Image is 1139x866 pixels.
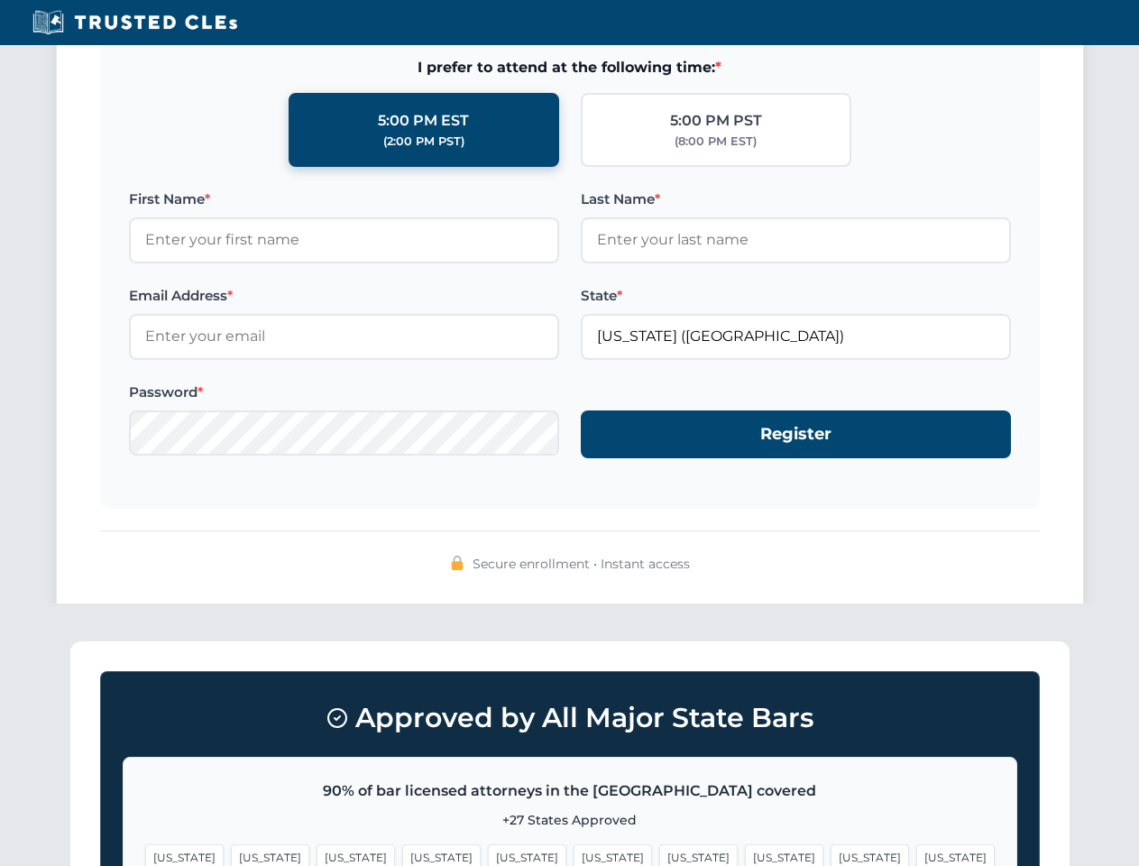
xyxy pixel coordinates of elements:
[129,382,559,403] label: Password
[450,556,464,570] img: 🔒
[129,217,559,263] input: Enter your first name
[27,9,243,36] img: Trusted CLEs
[670,109,762,133] div: 5:00 PM PST
[145,810,995,830] p: +27 States Approved
[129,285,559,307] label: Email Address
[581,217,1011,263] input: Enter your last name
[675,133,757,151] div: (8:00 PM EST)
[129,56,1011,79] span: I prefer to attend at the following time:
[145,779,995,803] p: 90% of bar licensed attorneys in the [GEOGRAPHIC_DATA] covered
[123,694,1017,742] h3: Approved by All Major State Bars
[581,410,1011,458] button: Register
[581,314,1011,359] input: Florida (FL)
[473,554,690,574] span: Secure enrollment • Instant access
[581,285,1011,307] label: State
[383,133,464,151] div: (2:00 PM PST)
[129,314,559,359] input: Enter your email
[581,189,1011,210] label: Last Name
[129,189,559,210] label: First Name
[378,109,469,133] div: 5:00 PM EST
